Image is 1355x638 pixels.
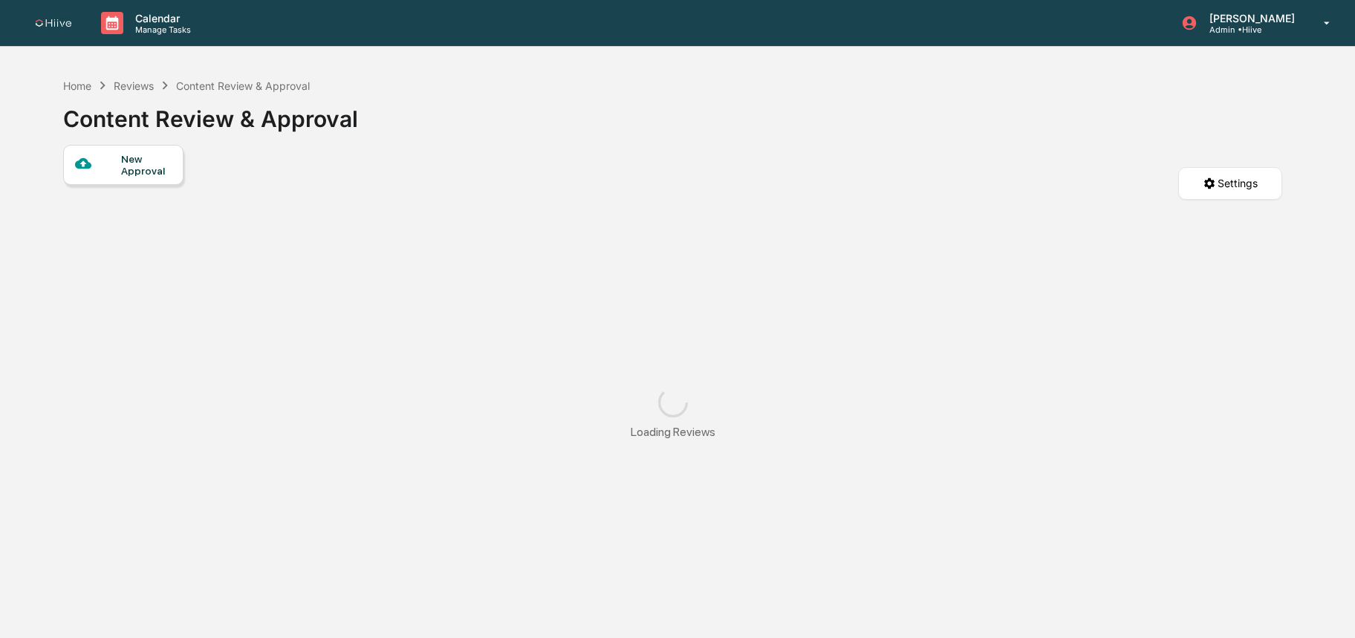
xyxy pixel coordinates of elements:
div: Loading Reviews [631,425,715,439]
div: Content Review & Approval [63,94,358,132]
p: Manage Tasks [123,25,198,35]
div: Home [63,79,91,92]
img: logo [36,19,71,27]
div: Content Review & Approval [176,79,310,92]
div: Reviews [114,79,154,92]
div: New Approval [121,153,171,177]
p: Calendar [123,12,198,25]
p: [PERSON_NAME] [1198,12,1302,25]
p: Admin • Hiive [1198,25,1302,35]
button: Settings [1178,167,1282,200]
